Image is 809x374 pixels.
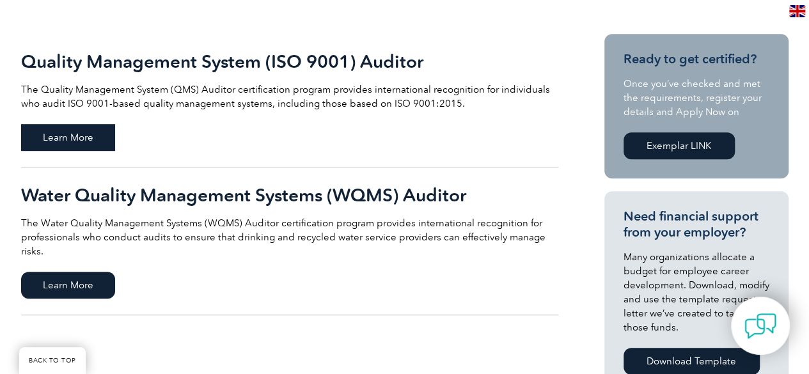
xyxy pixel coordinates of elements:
p: Once you’ve checked and met the requirements, register your details and Apply Now on [624,77,769,119]
p: Many organizations allocate a budget for employee career development. Download, modify and use th... [624,250,769,334]
h2: Quality Management System (ISO 9001) Auditor [21,51,558,72]
img: contact-chat.png [744,310,776,342]
h3: Need financial support from your employer? [624,208,769,240]
a: Quality Management System (ISO 9001) Auditor The Quality Management System (QMS) Auditor certific... [21,34,558,168]
a: Water Quality Management Systems (WQMS) Auditor The Water Quality Management Systems (WQMS) Audit... [21,168,558,315]
h3: Ready to get certified? [624,51,769,67]
img: en [789,5,805,17]
p: The Water Quality Management Systems (WQMS) Auditor certification program provides international ... [21,216,558,258]
a: BACK TO TOP [19,347,86,374]
span: Learn More [21,272,115,299]
p: The Quality Management System (QMS) Auditor certification program provides international recognit... [21,82,558,111]
a: Exemplar LINK [624,132,735,159]
span: Learn More [21,124,115,151]
h2: Water Quality Management Systems (WQMS) Auditor [21,185,558,205]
